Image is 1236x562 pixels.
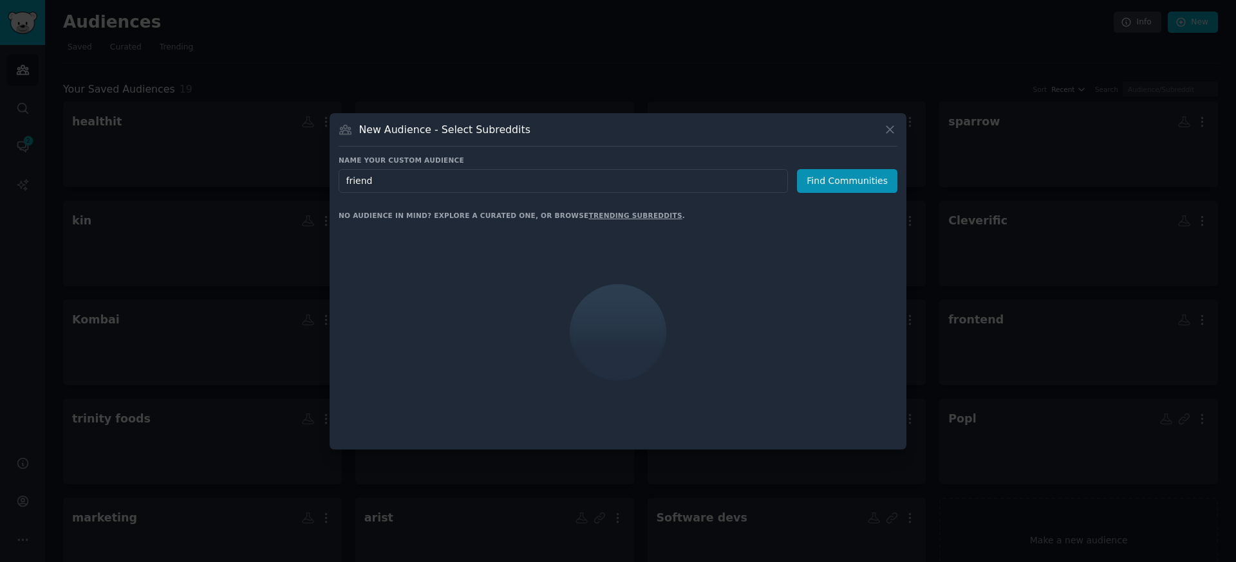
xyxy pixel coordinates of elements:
button: Find Communities [797,169,897,193]
h3: Name your custom audience [339,156,897,165]
a: trending subreddits [588,212,682,219]
h3: New Audience - Select Subreddits [359,123,530,136]
input: Pick a short name, like "Digital Marketers" or "Movie-Goers" [339,169,788,193]
div: No audience in mind? Explore a curated one, or browse . [339,211,685,220]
